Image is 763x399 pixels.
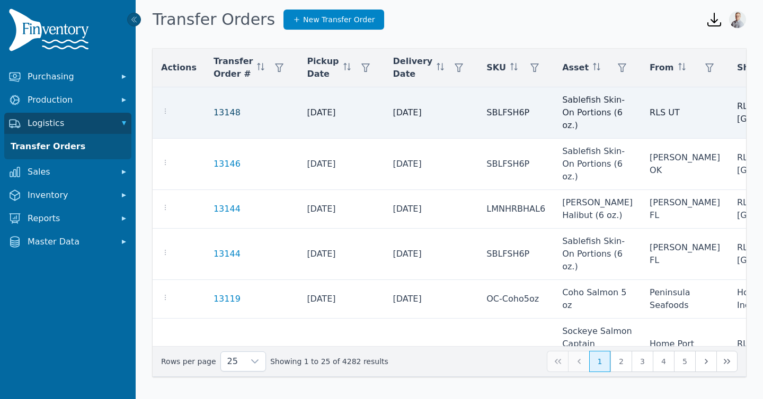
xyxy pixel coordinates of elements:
button: Purchasing [4,66,131,87]
span: Inventory [28,189,112,202]
a: Transfer Orders [6,136,129,157]
a: 13146 [214,158,241,170]
span: Production [28,94,112,106]
td: [DATE] [298,280,384,319]
span: SKU [486,61,506,74]
button: Sales [4,161,131,183]
td: SS6-8BP [478,319,554,383]
td: [PERSON_NAME] OK [641,139,729,190]
td: LMNHRBHAL6 [478,190,554,229]
a: 13074 [214,344,241,357]
span: Purchasing [28,70,112,83]
td: [PERSON_NAME] FL [641,229,729,280]
span: Delivery Date [393,55,433,80]
button: Inventory [4,185,131,206]
span: From [650,61,673,74]
span: Actions [161,61,197,74]
button: Reports [4,208,131,229]
h1: Transfer Orders [153,10,275,29]
button: Next Page [695,351,716,372]
img: Joshua Benton [729,11,746,28]
td: [DATE] [298,229,384,280]
td: [DATE] [385,190,478,229]
a: 13148 [214,106,241,119]
a: 13144 [214,203,241,215]
td: [PERSON_NAME] FL [641,190,729,229]
td: [DATE] [385,229,478,280]
td: SBLFSH6P [478,87,554,139]
a: 13119 [214,293,241,305]
td: [DATE] [298,139,384,190]
td: Peninsula Seafoods [641,280,729,319]
td: [DATE] [298,87,384,139]
td: Sablefish Skin-On Portions (6 oz.) [554,229,641,280]
button: Page 4 [653,351,674,372]
td: [DATE] [298,319,384,383]
span: Transfer Order # [214,55,253,80]
td: Coho Salmon 5 oz [554,280,641,319]
button: Page 1 [589,351,610,372]
button: Page 5 [674,351,695,372]
td: [DATE] [385,87,478,139]
td: [DATE] [385,319,478,383]
td: [DATE] [298,190,384,229]
td: Home Port Fulfillment [641,319,729,383]
button: Page 3 [632,351,653,372]
button: Master Data [4,231,131,252]
td: SBLFSH6P [478,139,554,190]
span: Showing 1 to 25 of 4282 results [270,356,388,367]
a: 13144 [214,248,241,260]
td: Sablefish Skin-On Portions (6 oz.) [554,87,641,139]
td: Sockeye Salmon Captain [PERSON_NAME] (6-8 oz.) [554,319,641,383]
span: Asset [562,61,589,74]
button: Logistics [4,113,131,134]
td: SBLFSH6P [478,229,554,280]
span: Pickup Date [307,55,339,80]
button: Last Page [716,351,738,372]
button: Page 2 [610,351,632,372]
td: [PERSON_NAME] Halibut (6 oz.) [554,190,641,229]
td: RLS UT [641,87,729,139]
span: Rows per page [221,352,244,371]
span: Reports [28,212,112,225]
td: OC-Coho5oz [478,280,554,319]
img: Finventory [8,8,93,56]
span: New Transfer Order [303,14,375,25]
a: New Transfer Order [283,10,384,30]
span: Sales [28,166,112,178]
td: [DATE] [385,280,478,319]
span: Logistics [28,117,112,130]
span: Master Data [28,235,112,248]
td: Sablefish Skin-On Portions (6 oz.) [554,139,641,190]
button: Production [4,89,131,111]
td: [DATE] [385,139,478,190]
